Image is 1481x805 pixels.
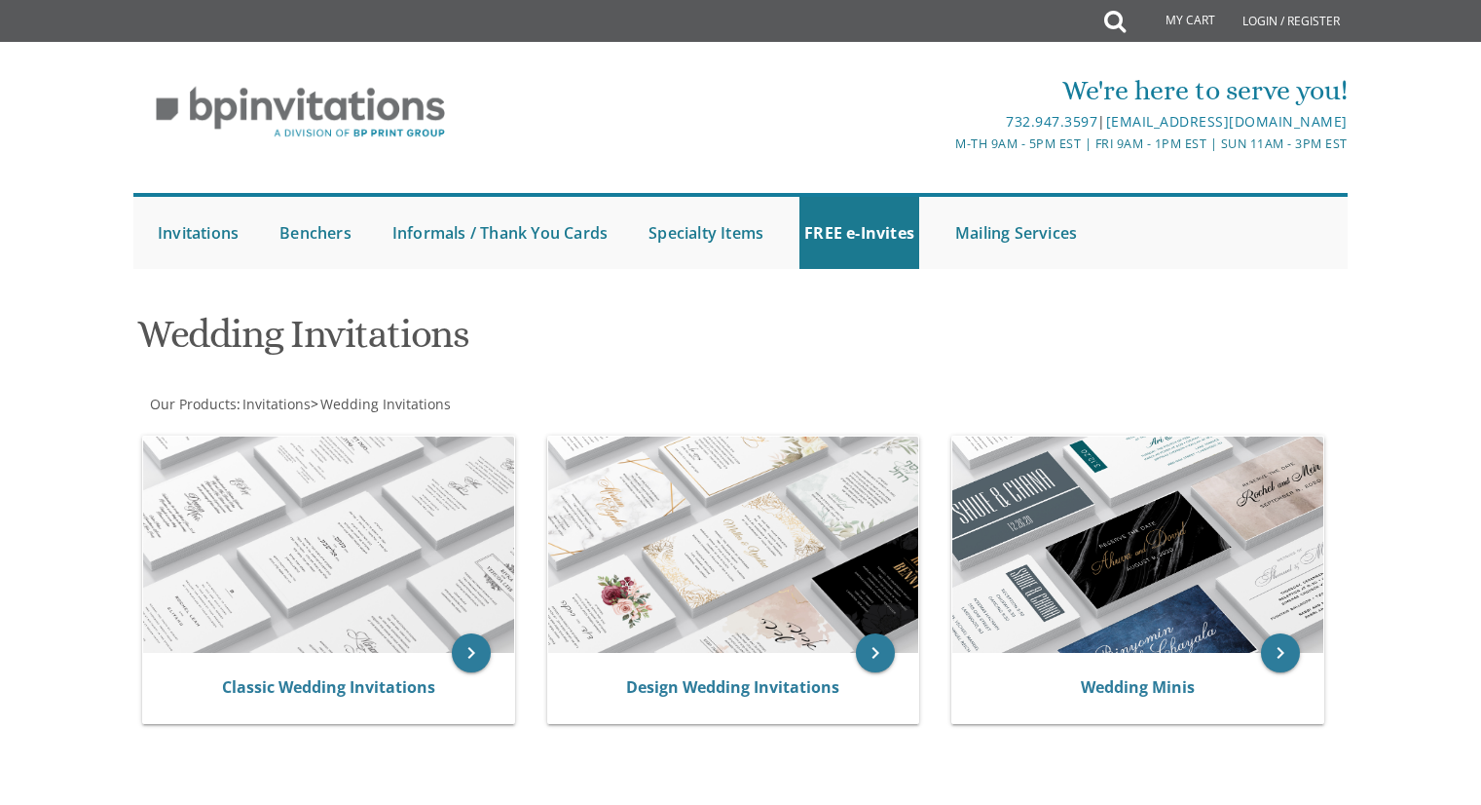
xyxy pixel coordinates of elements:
[1081,676,1195,698] a: Wedding Minis
[222,676,435,698] a: Classic Wedding Invitations
[320,395,451,413] span: Wedding Invitations
[153,197,243,269] a: Invitations
[242,395,311,413] span: Invitations
[137,313,932,370] h1: Wedding Invitations
[133,395,741,414] div: :
[1124,2,1229,41] a: My Cart
[275,197,356,269] a: Benchers
[133,72,467,153] img: BP Invitation Loft
[539,110,1348,134] div: |
[952,437,1323,653] img: Wedding Minis
[148,395,237,413] a: Our Products
[318,395,451,413] a: Wedding Invitations
[950,197,1082,269] a: Mailing Services
[1261,633,1300,672] a: keyboard_arrow_right
[856,633,895,672] a: keyboard_arrow_right
[388,197,612,269] a: Informals / Thank You Cards
[241,395,311,413] a: Invitations
[1106,112,1348,131] a: [EMAIL_ADDRESS][DOMAIN_NAME]
[539,71,1348,110] div: We're here to serve you!
[452,633,491,672] a: keyboard_arrow_right
[1006,112,1097,131] a: 732.947.3597
[644,197,768,269] a: Specialty Items
[548,437,919,653] img: Design Wedding Invitations
[143,437,514,653] img: Classic Wedding Invitations
[311,395,451,413] span: >
[539,134,1348,154] div: M-Th 9am - 5pm EST | Fri 9am - 1pm EST | Sun 11am - 3pm EST
[799,197,919,269] a: FREE e-Invites
[626,676,839,698] a: Design Wedding Invitations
